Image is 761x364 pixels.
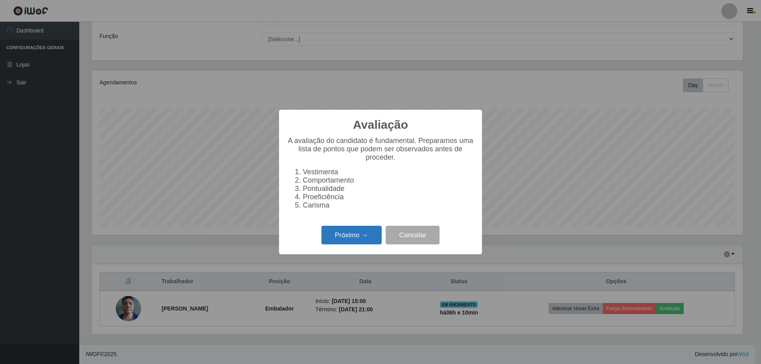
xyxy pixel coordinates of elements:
li: Comportamento [303,176,474,185]
li: Vestimenta [303,168,474,176]
li: Proeficiência [303,193,474,201]
button: Cancelar [386,226,440,244]
button: Próximo → [321,226,382,244]
p: A avaliação do candidato é fundamental. Preparamos uma lista de pontos que podem ser observados a... [287,137,474,162]
li: Pontualidade [303,185,474,193]
h2: Avaliação [353,118,408,132]
li: Carisma [303,201,474,210]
